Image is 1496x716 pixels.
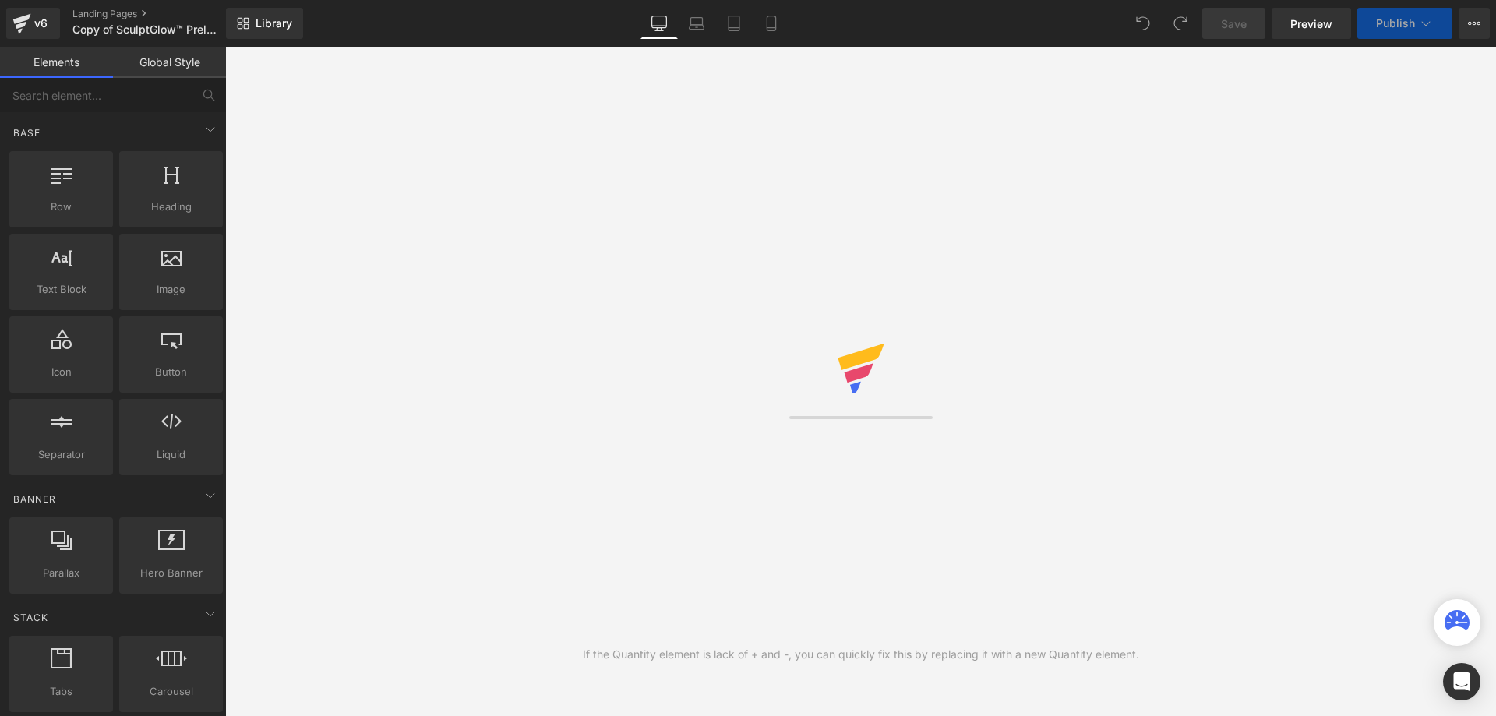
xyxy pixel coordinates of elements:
span: Icon [14,364,108,380]
span: Library [256,16,292,30]
a: Preview [1272,8,1351,39]
span: Text Block [14,281,108,298]
span: Save [1221,16,1247,32]
button: Undo [1127,8,1159,39]
button: More [1459,8,1490,39]
div: v6 [31,13,51,34]
span: Button [124,364,218,380]
span: Publish [1376,17,1415,30]
a: Mobile [753,8,790,39]
span: Image [124,281,218,298]
span: Parallax [14,565,108,581]
span: Separator [14,446,108,463]
span: Base [12,125,42,140]
a: v6 [6,8,60,39]
span: Row [14,199,108,215]
div: If the Quantity element is lack of + and -, you can quickly fix this by replacing it with a new Q... [583,646,1139,663]
span: Copy of SculptGlow™ Prelender for Flabby Arms [72,23,222,36]
span: Stack [12,610,50,625]
span: Banner [12,492,58,506]
a: Global Style [113,47,226,78]
span: Hero Banner [124,565,218,581]
span: Heading [124,199,218,215]
a: Tablet [715,8,753,39]
span: Tabs [14,683,108,700]
span: Carousel [124,683,218,700]
button: Redo [1165,8,1196,39]
span: Liquid [124,446,218,463]
a: Laptop [678,8,715,39]
a: Desktop [640,8,678,39]
div: Open Intercom Messenger [1443,663,1480,700]
a: New Library [226,8,303,39]
a: Landing Pages [72,8,252,20]
button: Publish [1357,8,1452,39]
span: Preview [1290,16,1332,32]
